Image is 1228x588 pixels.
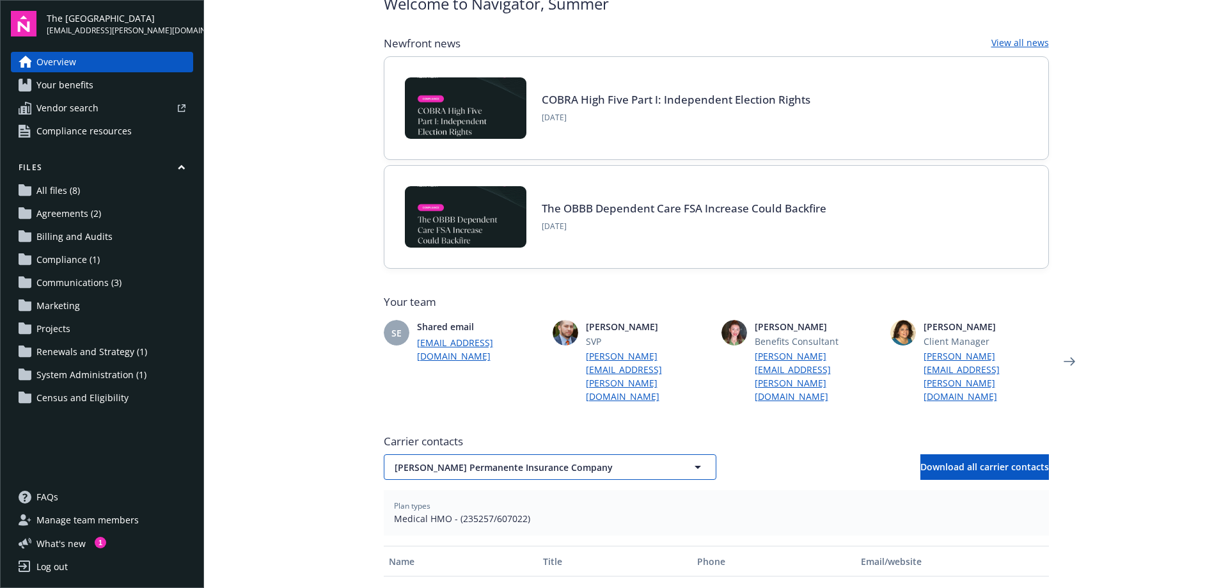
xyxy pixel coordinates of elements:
[755,349,880,403] a: [PERSON_NAME][EMAIL_ADDRESS][PERSON_NAME][DOMAIN_NAME]
[861,555,1043,568] div: Email/website
[924,335,1049,348] span: Client Manager
[389,555,533,568] div: Name
[543,555,687,568] div: Title
[856,546,1048,576] button: Email/website
[11,75,193,95] a: Your benefits
[11,319,193,339] a: Projects
[36,487,58,507] span: FAQs
[1059,351,1080,372] a: Next
[47,25,193,36] span: [EMAIL_ADDRESS][PERSON_NAME][DOMAIN_NAME]
[47,11,193,36] button: The [GEOGRAPHIC_DATA][EMAIL_ADDRESS][PERSON_NAME][DOMAIN_NAME]
[95,537,106,548] div: 1
[36,52,76,72] span: Overview
[11,11,36,36] img: navigator-logo.svg
[11,162,193,178] button: Files
[755,320,880,333] span: [PERSON_NAME]
[391,326,402,340] span: SE
[384,454,716,480] button: [PERSON_NAME] Permanente Insurance Company
[538,546,692,576] button: Title
[11,203,193,224] a: Agreements (2)
[11,296,193,316] a: Marketing
[890,320,916,346] img: photo
[924,320,1049,333] span: [PERSON_NAME]
[36,365,146,385] span: System Administration (1)
[721,320,747,346] img: photo
[36,273,122,293] span: Communications (3)
[36,203,101,224] span: Agreements (2)
[11,273,193,293] a: Communications (3)
[920,454,1049,480] button: Download all carrier contacts
[11,98,193,118] a: Vendor search
[405,77,526,139] img: BLOG-Card Image - Compliance - COBRA High Five Pt 1 07-18-25.jpg
[11,537,106,550] button: What's new1
[11,510,193,530] a: Manage team members
[11,487,193,507] a: FAQs
[11,226,193,247] a: Billing and Audits
[395,461,661,474] span: [PERSON_NAME] Permanente Insurance Company
[542,112,810,123] span: [DATE]
[394,512,1039,525] span: Medical HMO - (235257/607022)
[11,365,193,385] a: System Administration (1)
[586,335,711,348] span: SVP
[36,388,129,408] span: Census and Eligibility
[36,226,113,247] span: Billing and Audits
[417,320,542,333] span: Shared email
[36,121,132,141] span: Compliance resources
[11,121,193,141] a: Compliance resources
[384,294,1049,310] span: Your team
[586,320,711,333] span: [PERSON_NAME]
[542,221,826,232] span: [DATE]
[11,342,193,362] a: Renewals and Strategy (1)
[384,36,460,51] span: Newfront news
[11,250,193,270] a: Compliance (1)
[47,12,193,25] span: The [GEOGRAPHIC_DATA]
[36,250,100,270] span: Compliance (1)
[36,342,147,362] span: Renewals and Strategy (1)
[991,36,1049,51] a: View all news
[36,180,80,201] span: All files (8)
[697,555,851,568] div: Phone
[405,186,526,248] img: BLOG-Card Image - Compliance - OBBB Dep Care FSA - 08-01-25.jpg
[553,320,578,346] img: photo
[542,201,826,216] a: The OBBB Dependent Care FSA Increase Could Backfire
[36,319,70,339] span: Projects
[36,557,68,577] div: Log out
[36,75,93,95] span: Your benefits
[692,546,856,576] button: Phone
[920,461,1049,473] span: Download all carrier contacts
[36,98,98,118] span: Vendor search
[11,52,193,72] a: Overview
[394,500,1039,512] span: Plan types
[36,510,139,530] span: Manage team members
[542,92,810,107] a: COBRA High Five Part I: Independent Election Rights
[755,335,880,348] span: Benefits Consultant
[11,388,193,408] a: Census and Eligibility
[417,336,542,363] a: [EMAIL_ADDRESS][DOMAIN_NAME]
[36,537,86,550] span: What ' s new
[11,180,193,201] a: All files (8)
[384,546,538,576] button: Name
[586,349,711,403] a: [PERSON_NAME][EMAIL_ADDRESS][PERSON_NAME][DOMAIN_NAME]
[924,349,1049,403] a: [PERSON_NAME][EMAIL_ADDRESS][PERSON_NAME][DOMAIN_NAME]
[36,296,80,316] span: Marketing
[384,434,1049,449] span: Carrier contacts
